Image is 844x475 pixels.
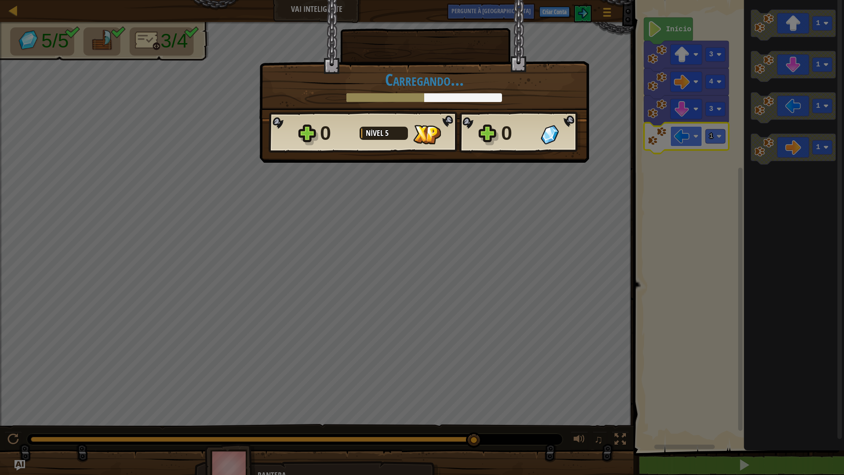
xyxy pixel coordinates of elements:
img: Gemas Ganhas [541,125,559,144]
font: 0 [501,122,512,144]
font: 0 [320,122,331,144]
font: Carregando... [385,68,464,91]
font: Nível [366,128,383,139]
img: XP Ganho [413,125,441,144]
font: 5 [385,128,389,139]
